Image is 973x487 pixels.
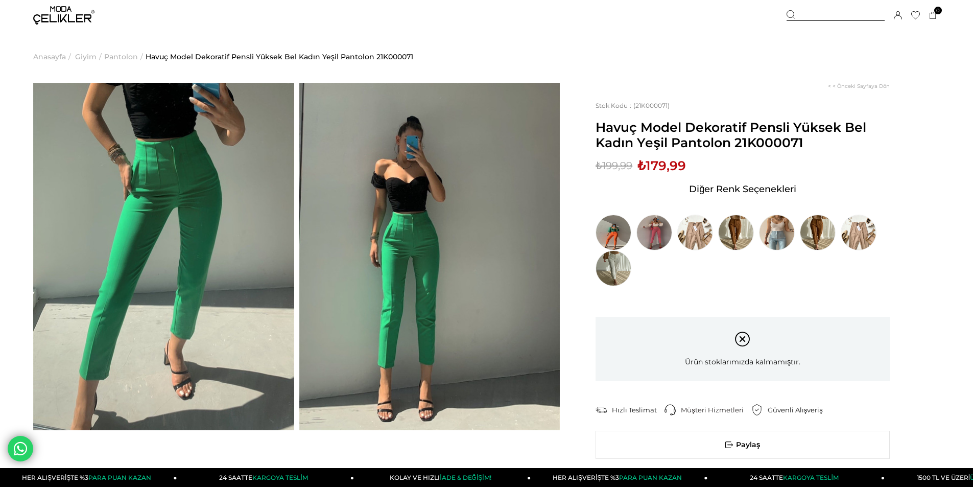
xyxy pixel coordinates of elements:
a: Pantolon [104,31,138,83]
span: ₺179,99 [637,158,686,173]
img: Havuç Model Dekoratif Pensli Yüksek Bel Kadın Kahverengi Pantolon 21K000071 [718,215,754,250]
a: < < Önceki Sayfaya Dön [828,83,890,89]
a: Anasayfa [33,31,66,83]
span: PARA PUAN KAZAN [619,474,682,481]
a: 24 SAATTEKARGOYA TESLİM [177,468,354,487]
span: (21K000071) [596,102,670,109]
div: Güvenli Alışveriş [768,405,830,414]
a: 0 [929,12,937,19]
span: KARGOYA TESLİM [252,474,307,481]
span: PARA PUAN KAZAN [88,474,151,481]
img: Havuç Model Dekoratif Pensli Yüksek Bel Kadın Yeşil Pantolon 21K000071 [33,83,294,430]
a: KOLAY VE HIZLIİADE & DEĞİŞİM! [354,468,531,487]
a: 24 SAATTEKARGOYA TESLİM [708,468,885,487]
img: Havuç Model Dekoratif Pensli Yüksek Bel Kadın Turuncu Pantolon 21K000071 [596,215,631,250]
img: logo [33,6,94,25]
span: 0 [934,7,942,14]
img: call-center.png [665,404,676,415]
img: shipping.png [596,404,607,415]
img: security.png [751,404,763,415]
div: Müşteri Hizmetleri [681,405,751,414]
span: Diğer Renk Seçenekleri [689,181,796,197]
span: İADE & DEĞİŞİM! [440,474,491,481]
span: KARGOYA TESLİM [783,474,838,481]
img: Havuç Model Dekoratif Pensli Yüksek Bel Kadın Beyaz Pantolon 21K000071 [596,250,631,286]
a: Giyim [75,31,97,83]
a: HER ALIŞVERİŞTE %3PARA PUAN KAZAN [531,468,707,487]
li: > [104,31,146,83]
li: > [75,31,104,83]
div: Ürün stoklarımızda kalmamıştır. [596,317,890,381]
span: Paylaş [596,431,889,458]
span: Havuç Model Dekoratif Pensli Yüksek Bel Kadın Yeşil Pantolon 21K000071 [596,120,890,150]
img: Havuç Model Dekoratif Pensli Yüksek Bel Kadın Camel Pantolon 21K000071 [677,215,713,250]
li: > [33,31,74,83]
span: Stok Kodu [596,102,633,109]
span: ₺199,99 [596,158,632,173]
div: Hızlı Teslimat [612,405,665,414]
a: Havuç Model Dekoratif Pensli Yüksek Bel Kadın Yeşil Pantolon 21K000071 [146,31,413,83]
img: Havuç Model Dekoratif Pensli Yüksek Bel Kadın Mavi Pantolon 21K000071 [759,215,795,250]
img: Havuç Model Dekoratif Pensli Yüksek Bel Kadın Yeşil Pantolon 21K000071 [299,83,560,430]
img: Havuç Model Dekoratif Pensli Yüksek Bel Kadın Bej Pantolon 21K000071 [800,215,836,250]
img: Havuç Model Dekoratif Pensli Yüksek Bel Kadın Camel Pantolon 21K000071 [841,215,876,250]
img: Havuç Model Dekoratif Pensli Yüksek Bel Kadın Pembe Pantolon 21K000071 [636,215,672,250]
